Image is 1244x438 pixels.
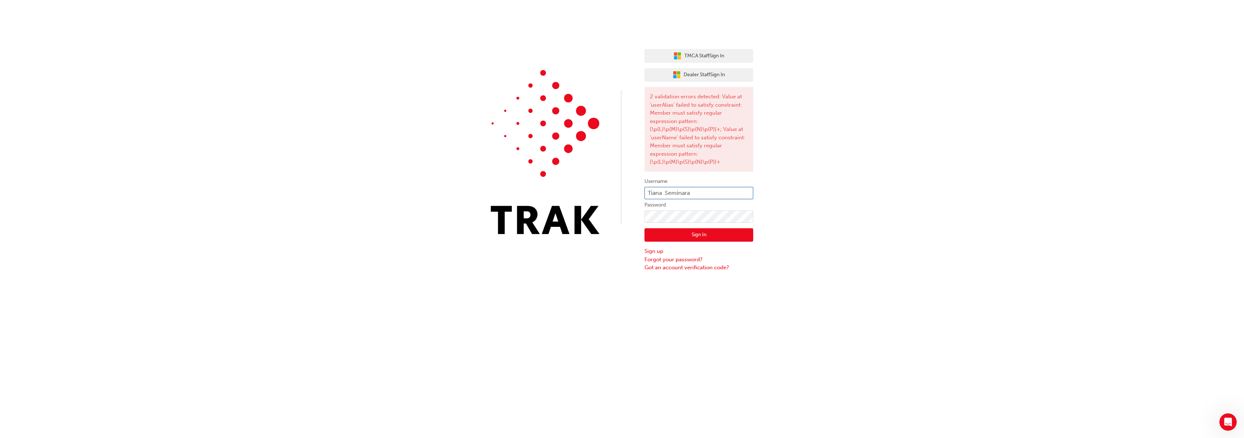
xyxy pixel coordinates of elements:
input: Username [644,187,753,199]
img: Trak [491,70,600,234]
button: Sign In [644,228,753,242]
a: Forgot your password? [644,255,753,264]
button: Dealer StaffSign In [644,68,753,82]
label: Password [644,201,753,209]
div: 2 validation errors detected: Value at 'userAlias' failed to satisfy constraint: Member must sati... [644,87,753,172]
span: Dealer Staff Sign In [684,71,725,79]
span: TMCA Staff Sign In [684,52,724,60]
button: TMCA StaffSign In [644,49,753,63]
iframe: Intercom live chat [1219,413,1237,431]
label: Username [644,177,753,186]
a: Sign up [644,247,753,255]
a: Got an account verification code? [644,263,753,272]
